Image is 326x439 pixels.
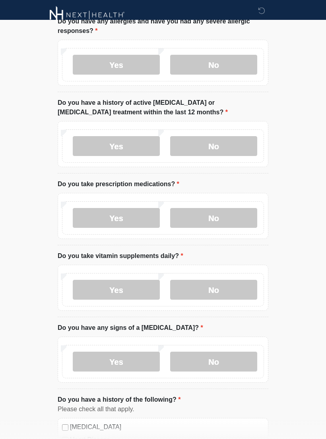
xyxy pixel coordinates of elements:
label: Do you have any signs of a [MEDICAL_DATA]? [58,323,203,333]
label: Yes [73,55,160,75]
input: [MEDICAL_DATA] [62,424,68,431]
div: Please check all that apply. [58,404,268,414]
label: Yes [73,208,160,228]
label: Yes [73,280,160,300]
label: Do you have a history of the following? [58,395,180,404]
label: No [170,208,257,228]
label: No [170,352,257,372]
label: No [170,55,257,75]
label: Do you have a history of active [MEDICAL_DATA] or [MEDICAL_DATA] treatment within the last 12 mon... [58,98,268,117]
label: Do you take vitamin supplements daily? [58,251,183,261]
label: No [170,280,257,300]
label: Yes [73,136,160,156]
label: Do you take prescription medications? [58,179,179,189]
label: [MEDICAL_DATA] [70,422,264,432]
label: Yes [73,352,160,372]
img: Next-Health Montecito Logo [50,6,125,24]
label: No [170,136,257,156]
